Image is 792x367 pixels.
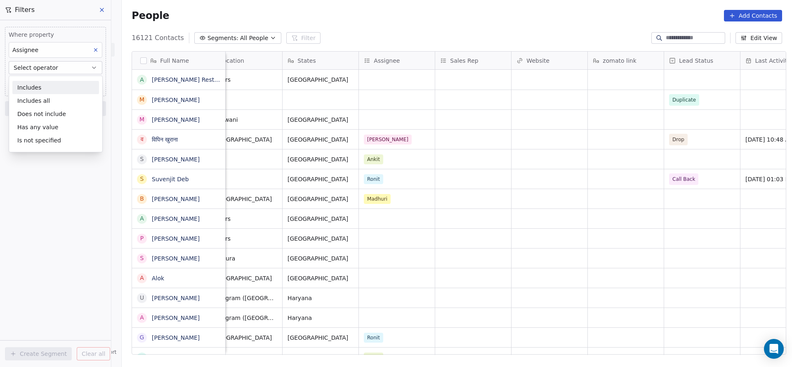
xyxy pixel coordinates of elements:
[132,33,184,43] span: 16121 Contacts
[140,313,144,322] div: A
[152,136,178,143] a: विपिन खुराना
[9,81,102,147] div: Suggestions
[211,135,277,144] span: [GEOGRAPHIC_DATA]
[297,57,316,65] span: States
[288,195,354,203] span: [GEOGRAPHIC_DATA]
[140,76,144,84] div: A
[152,76,233,83] a: [PERSON_NAME] Restaurant
[364,353,383,362] span: Ankit
[152,354,200,361] a: [PERSON_NAME]
[288,116,354,124] span: [GEOGRAPHIC_DATA]
[12,94,99,107] div: Includes all
[288,155,354,163] span: [GEOGRAPHIC_DATA]
[12,134,99,147] div: Is not specified
[206,52,282,69] div: location
[288,353,354,362] span: [GEOGRAPHIC_DATA]
[140,294,144,302] div: U
[364,154,383,164] span: Ankit
[288,274,354,282] span: [GEOGRAPHIC_DATA]
[288,76,354,84] span: [GEOGRAPHIC_DATA]
[283,52,358,69] div: States
[288,234,354,243] span: [GEOGRAPHIC_DATA]
[672,135,684,144] span: Drop
[139,115,144,124] div: M
[603,57,636,65] span: zomato link
[672,175,695,183] span: Call Back
[211,215,277,223] span: Others
[511,52,587,69] div: Website
[288,254,354,263] span: [GEOGRAPHIC_DATA]
[672,96,696,104] span: Duplicate
[211,254,277,263] span: Mathura
[364,135,412,144] span: [PERSON_NAME]
[152,235,200,242] a: [PERSON_NAME]
[286,32,321,44] button: Filter
[132,70,226,355] div: grid
[288,314,354,322] span: Haryana
[132,52,225,69] div: Full Name
[364,194,391,204] span: Madhuri
[211,314,277,322] span: Gurugram ([GEOGRAPHIC_DATA])
[679,57,713,65] span: Lead Status
[152,176,189,182] a: Suvenjit Deb
[152,295,200,301] a: [PERSON_NAME]
[735,32,782,44] button: Edit View
[141,135,144,144] div: व
[140,214,144,223] div: A
[152,315,200,321] a: [PERSON_NAME]
[211,334,277,342] span: [GEOGRAPHIC_DATA]
[140,274,144,282] div: A
[132,9,169,22] span: People
[211,175,277,183] span: Pune
[152,215,200,222] a: [PERSON_NAME]
[211,274,277,282] span: [GEOGRAPHIC_DATA]
[240,34,268,43] span: All People
[211,195,277,203] span: [GEOGRAPHIC_DATA]
[152,196,200,202] a: [PERSON_NAME]
[364,174,383,184] span: Ronit
[359,52,435,69] div: Assignee
[207,34,238,43] span: Segments:
[450,57,478,65] span: Sales Rep
[211,234,277,243] span: Others
[288,175,354,183] span: [GEOGRAPHIC_DATA]
[211,116,277,124] span: Haldwani
[588,52,664,69] div: zomato link
[152,255,200,262] a: [PERSON_NAME]
[288,135,354,144] span: [GEOGRAPHIC_DATA]
[664,52,740,69] div: Lead Status
[139,95,144,104] div: M
[211,155,277,163] span: Pune
[288,294,354,302] span: Haryana
[374,57,400,65] span: Assignee
[724,10,782,21] button: Add Contacts
[140,353,144,362] div: A
[152,334,200,341] a: [PERSON_NAME]
[140,254,144,263] div: s
[140,234,144,243] div: P
[211,76,277,84] span: Others
[221,57,244,65] span: location
[211,353,277,362] span: Pune
[140,155,144,163] div: S
[435,52,511,69] div: Sales Rep
[12,81,99,94] div: Includes
[211,294,277,302] span: Gurugram ([GEOGRAPHIC_DATA])
[288,215,354,223] span: [GEOGRAPHIC_DATA]
[526,57,549,65] span: Website
[160,57,189,65] span: Full Name
[764,339,784,359] div: Open Intercom Messenger
[152,97,200,103] a: [PERSON_NAME]
[152,116,200,123] a: [PERSON_NAME]
[364,333,383,343] span: Ronit
[140,194,144,203] div: b
[12,107,99,121] div: Does not include
[140,175,144,183] div: S
[288,334,354,342] span: [GEOGRAPHIC_DATA]
[12,121,99,134] div: Has any value
[140,333,144,342] div: G
[152,275,164,282] a: Alok
[152,156,200,163] a: [PERSON_NAME]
